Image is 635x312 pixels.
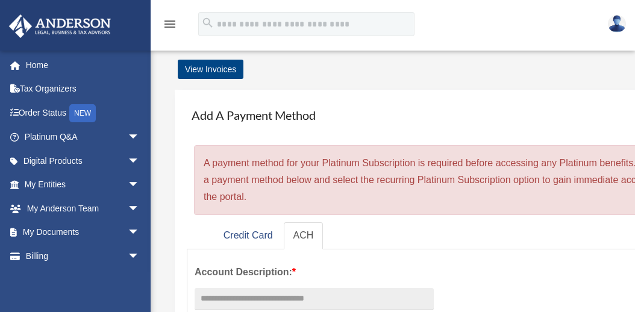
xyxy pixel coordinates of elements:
[17,268,158,293] a: Open Invoices
[201,16,214,30] i: search
[128,196,152,221] span: arrow_drop_down
[195,264,434,281] label: Account Description:
[8,101,158,125] a: Order StatusNEW
[8,125,158,149] a: Platinum Q&Aarrow_drop_down
[8,244,158,268] a: Billingarrow_drop_down
[8,149,158,173] a: Digital Productsarrow_drop_down
[163,21,177,31] a: menu
[284,222,324,249] a: ACH
[128,173,152,198] span: arrow_drop_down
[128,220,152,245] span: arrow_drop_down
[8,53,158,77] a: Home
[163,17,177,31] i: menu
[8,196,158,220] a: My Anderson Teamarrow_drop_down
[5,14,114,38] img: Anderson Advisors Platinum Portal
[178,60,243,79] a: View Invoices
[214,222,283,249] a: Credit Card
[8,173,158,197] a: My Entitiesarrow_drop_down
[8,220,158,245] a: My Documentsarrow_drop_down
[8,77,158,101] a: Tax Organizers
[128,149,152,173] span: arrow_drop_down
[128,244,152,269] span: arrow_drop_down
[128,125,152,150] span: arrow_drop_down
[69,104,96,122] div: NEW
[608,15,626,33] img: User Pic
